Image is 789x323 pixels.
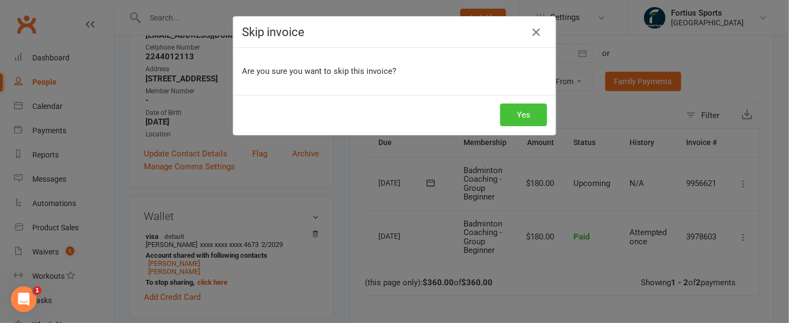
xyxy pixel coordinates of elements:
span: Are you sure you want to skip this invoice? [242,66,396,76]
button: Close [528,24,545,41]
iframe: Intercom live chat [11,286,37,312]
button: Yes [500,104,547,126]
span: 1 [33,286,41,295]
h4: Skip invoice [242,25,547,39]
